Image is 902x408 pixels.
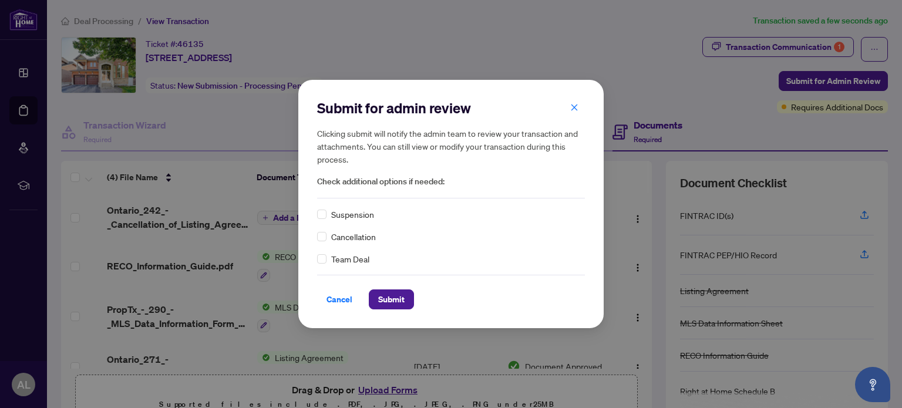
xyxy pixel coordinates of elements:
button: Submit [369,289,414,309]
span: Team Deal [331,252,369,265]
span: close [570,103,578,112]
h2: Submit for admin review [317,99,585,117]
span: Submit [378,290,405,309]
span: Check additional options if needed: [317,175,585,188]
h5: Clicking submit will notify the admin team to review your transaction and attachments. You can st... [317,127,585,166]
span: Cancel [327,290,352,309]
button: Cancel [317,289,362,309]
span: Cancellation [331,230,376,243]
button: Open asap [855,367,890,402]
span: Suspension [331,208,374,221]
